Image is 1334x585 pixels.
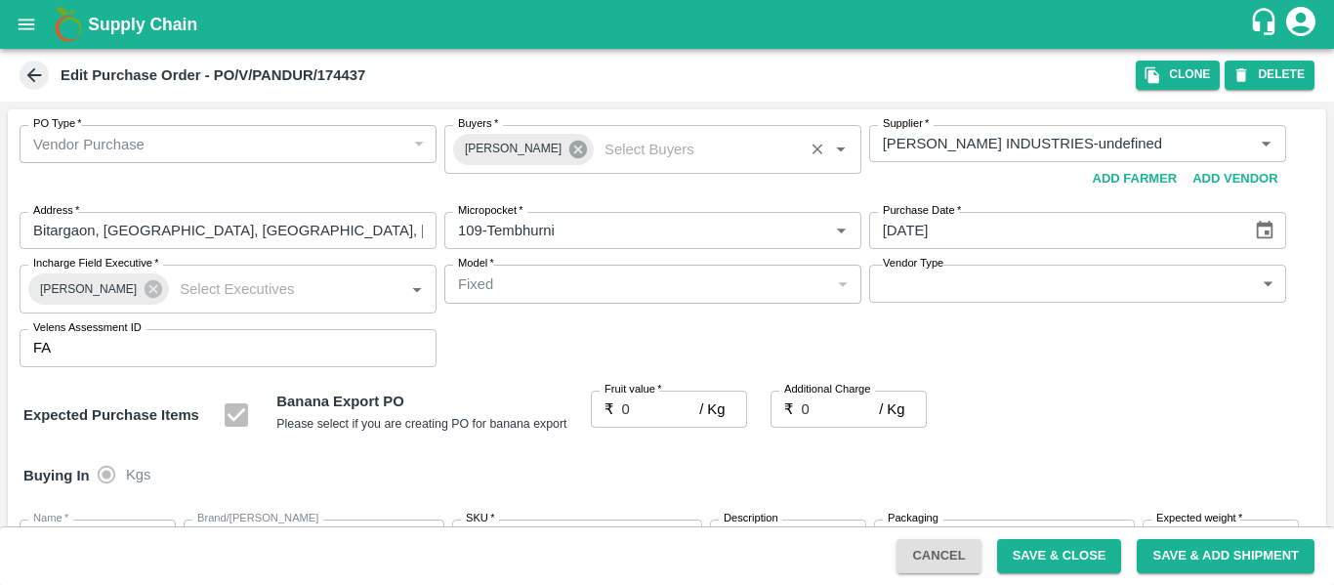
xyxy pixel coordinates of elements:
[276,417,566,431] small: Please select if you are creating PO for banana export
[20,212,437,249] input: Address
[450,218,798,243] input: Micropocket
[1156,511,1242,526] label: Expected weight
[622,391,700,428] input: 0.0
[1085,162,1186,196] button: Add Farmer
[1136,61,1220,89] button: Clone
[883,203,961,219] label: Purchase Date
[458,203,523,219] label: Micropocket
[997,539,1122,573] button: Save & Close
[597,137,798,162] input: Select Buyers
[33,511,68,526] label: Name
[1246,212,1283,249] button: Choose date, selected date is Sep 8, 2025
[16,455,98,496] h6: Buying In
[784,398,794,420] p: ₹
[453,134,594,165] div: [PERSON_NAME]
[453,139,573,159] span: [PERSON_NAME]
[33,203,79,219] label: Address
[33,337,51,358] p: FA
[883,116,929,132] label: Supplier
[466,511,494,526] label: SKU
[784,382,871,397] label: Additional Charge
[802,391,880,428] input: 0.0
[276,394,403,409] b: Banana Export PO
[875,131,1223,156] input: Select Supplier
[1185,162,1285,196] button: Add Vendor
[28,279,148,300] span: [PERSON_NAME]
[724,511,778,526] label: Description
[828,137,854,162] button: Open
[805,137,831,163] button: Clear
[604,398,614,420] p: ₹
[197,511,318,526] label: Brand/[PERSON_NAME]
[1283,4,1318,45] div: account of current user
[699,398,725,420] p: / Kg
[33,320,142,336] label: Velens Assessment ID
[1225,61,1314,89] button: DELETE
[458,273,493,295] p: Fixed
[61,67,365,83] b: Edit Purchase Order - PO/V/PANDUR/174437
[1253,131,1278,156] button: Open
[49,5,88,44] img: logo
[458,116,498,132] label: Buyers
[828,218,854,243] button: Open
[869,212,1239,249] input: Select Date
[88,15,197,34] b: Supply Chain
[1137,539,1314,573] button: Save & Add Shipment
[172,276,373,302] input: Select Executives
[883,256,943,272] label: Vendor Type
[23,407,199,423] strong: Expected Purchase Items
[888,511,938,526] label: Packaging
[33,134,145,155] p: Vendor Purchase
[1143,520,1260,557] input: 0.0
[88,11,1249,38] a: Supply Chain
[4,2,49,47] button: open drawer
[404,276,430,302] button: Open
[98,455,167,494] div: buying_in
[33,256,158,272] label: Incharge Field Executive
[879,398,904,420] p: / Kg
[126,464,151,485] span: Kgs
[1249,7,1283,42] div: customer-support
[28,273,169,305] div: [PERSON_NAME]
[896,539,980,573] button: Cancel
[458,256,494,272] label: Model
[604,382,662,397] label: Fruit value
[33,116,82,132] label: PO Type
